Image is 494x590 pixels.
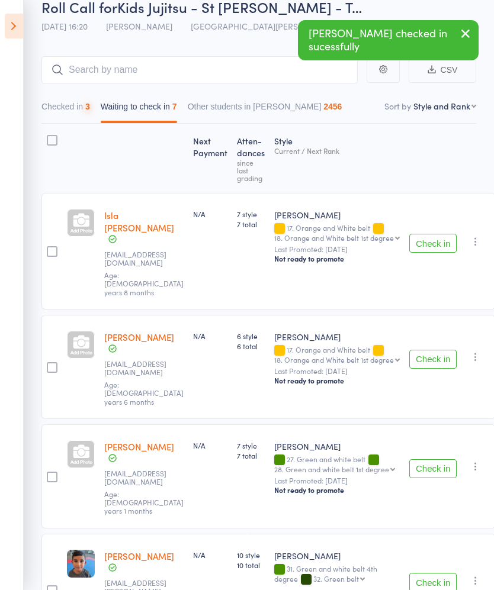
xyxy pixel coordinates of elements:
[104,489,184,516] span: Age: [DEMOGRAPHIC_DATA] years 1 months
[193,209,227,219] div: N/A
[274,254,400,263] div: Not ready to promote
[274,224,400,241] div: 17. Orange and White belt
[274,565,400,585] div: 31. Green and white belt 4th degree
[274,245,400,253] small: Last Promoted: [DATE]
[237,209,265,219] span: 7 style
[274,465,389,473] div: 28. Green and white belt 1st degree
[409,57,476,83] button: CSV
[67,550,95,578] img: image1692681254.png
[104,550,174,562] a: [PERSON_NAME]
[409,459,457,478] button: Check in
[298,20,479,60] div: [PERSON_NAME] checked in sucessfully
[237,550,265,560] span: 10 style
[104,331,174,343] a: [PERSON_NAME]
[101,96,177,123] button: Waiting to check in7
[274,455,400,473] div: 27. Green and white belt
[237,341,265,351] span: 6 total
[237,219,265,229] span: 7 total
[193,550,227,560] div: N/A
[409,234,457,253] button: Check in
[274,376,400,385] div: Not ready to promote
[188,96,342,123] button: Other students in [PERSON_NAME]2456
[237,331,265,341] span: 6 style
[104,440,174,453] a: [PERSON_NAME]
[41,96,90,123] button: Checked in3
[104,469,181,486] small: kwailo78@yahoo.com.au
[193,440,227,450] div: N/A
[237,440,265,450] span: 7 style
[409,350,457,369] button: Check in
[274,209,400,221] div: [PERSON_NAME]
[85,102,90,111] div: 3
[274,331,400,343] div: [PERSON_NAME]
[237,560,265,570] span: 10 total
[313,575,359,582] div: 32. Green belt
[274,346,400,363] div: 17. Orange and White belt
[104,360,181,377] small: Purpleduckling@yahoo.com
[237,159,265,182] div: since last grading
[274,367,400,375] small: Last Promoted: [DATE]
[193,331,227,341] div: N/A
[104,270,184,297] span: Age: [DEMOGRAPHIC_DATA] years 8 months
[104,250,181,267] small: Purpleduckling@yahoo.com
[41,20,88,32] span: [DATE] 16:20
[274,476,400,485] small: Last Promoted: [DATE]
[270,129,405,188] div: Style
[41,56,358,83] input: Search by name
[274,550,400,562] div: [PERSON_NAME]
[172,102,177,111] div: 7
[274,147,400,154] div: Current / Next Rank
[237,450,265,460] span: 7 total
[274,485,400,495] div: Not ready to promote
[188,129,232,188] div: Next Payment
[413,100,470,112] div: Style and Rank
[274,356,394,363] div: 18. Orange and White belt 1st degree
[106,20,172,32] span: [PERSON_NAME]
[191,20,342,32] span: [GEOGRAPHIC_DATA][PERSON_NAME]
[323,102,342,111] div: 2456
[232,129,270,188] div: Atten­dances
[274,234,394,241] div: 18. Orange and White belt 1st degree
[104,209,174,234] a: Isla [PERSON_NAME]
[274,440,400,452] div: [PERSON_NAME]
[104,379,184,407] span: Age: [DEMOGRAPHIC_DATA] years 6 months
[384,100,411,112] label: Sort by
